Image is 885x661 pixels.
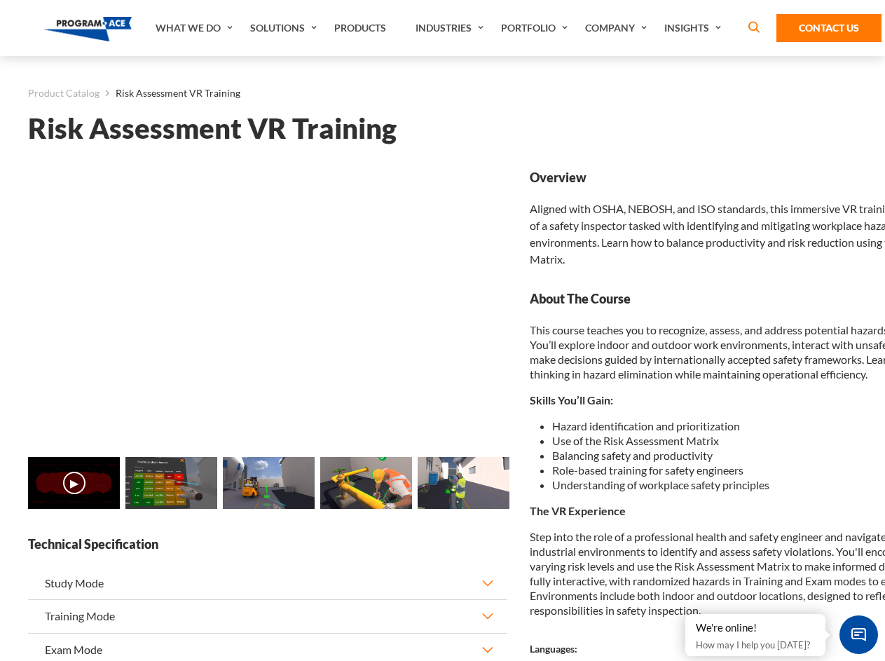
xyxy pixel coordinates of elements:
[696,636,815,653] p: How may I help you [DATE]?
[63,472,85,494] button: ▶
[418,457,509,509] img: Risk Assessment VR Training - Preview 4
[28,600,507,632] button: Training Mode
[28,169,507,439] iframe: Risk Assessment VR Training - Video 0
[28,536,507,553] strong: Technical Specification
[320,457,412,509] img: Risk Assessment VR Training - Preview 3
[125,457,217,509] img: Risk Assessment VR Training - Preview 1
[530,643,577,655] strong: Languages:
[776,14,881,42] a: Contact Us
[28,457,120,509] img: Risk Assessment VR Training - Video 0
[28,84,100,102] a: Product Catalog
[28,567,507,599] button: Study Mode
[223,457,315,509] img: Risk Assessment VR Training - Preview 2
[839,615,878,654] span: Chat Widget
[43,17,132,41] img: Program-Ace
[696,621,815,635] div: We're online!
[100,84,240,102] li: Risk Assessment VR Training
